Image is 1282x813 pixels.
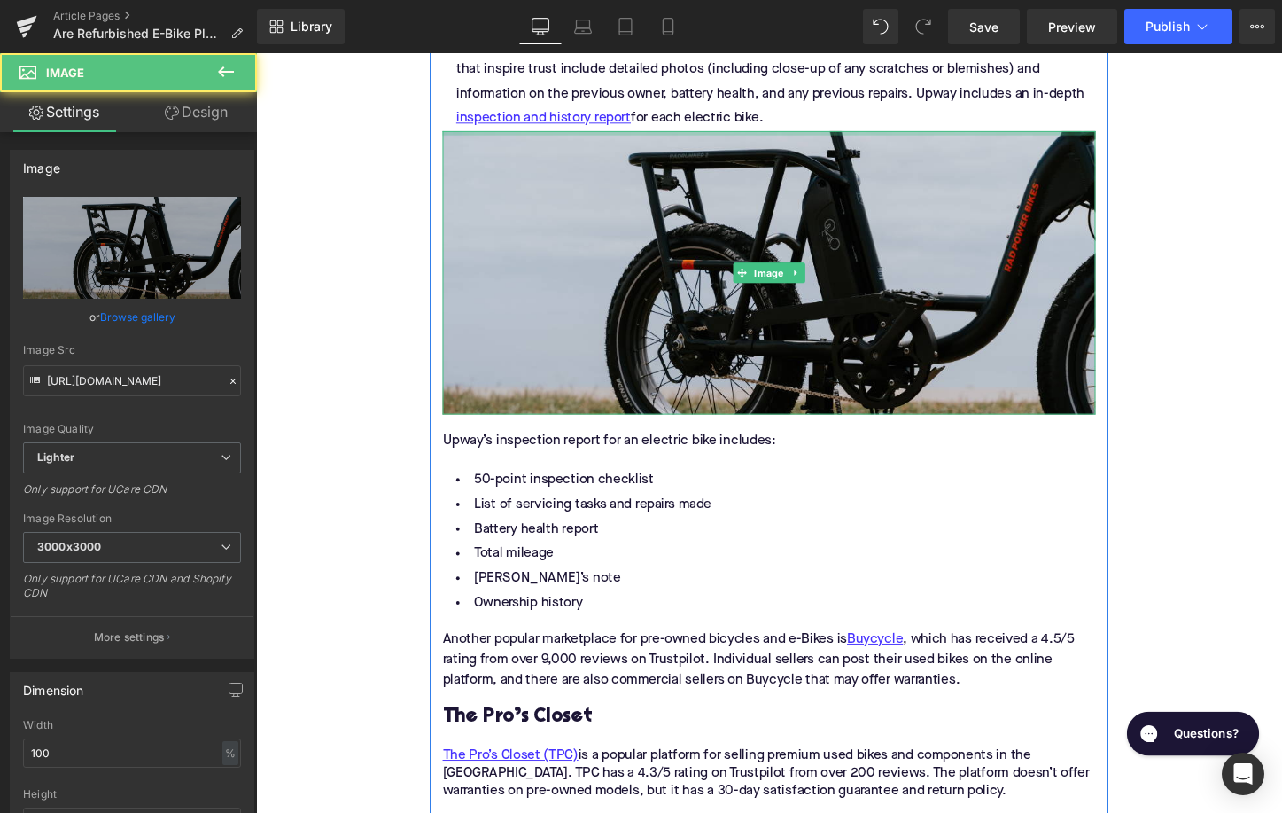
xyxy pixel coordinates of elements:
div: Image Resolution [23,512,241,525]
span: Save [969,18,998,36]
b: Lighter [37,450,74,464]
button: Publish [1124,9,1232,44]
a: Design [132,92,260,132]
div: Open Intercom Messenger [1222,753,1264,795]
li: Ownership history [195,562,877,588]
span: Publish [1146,20,1190,34]
iframe: Gorgias live chat messenger [901,682,1054,740]
b: 3000x3000 [37,540,101,553]
a: Desktop [519,9,562,44]
li: Total mileage [195,511,877,536]
h3: The Pro’s Closet [195,681,877,707]
div: Image Src [23,344,241,356]
button: Redo [905,9,941,44]
a: Expand / Collapse [555,219,573,240]
div: Width [23,719,241,731]
div: Dimension [23,673,84,698]
span: Are Refurbished E-Bike Platforms Generally Trustworthy? [53,27,223,41]
div: Image [23,151,60,176]
button: More settings [11,616,253,658]
li: 50-point inspection checklist [195,434,877,459]
a: Mobile [647,9,689,44]
a: The Pro’s Closet (TPC) [195,725,337,744]
li: List of servicing tasks and repairs made [195,459,877,485]
div: % [222,741,238,765]
div: Only support for UCare CDN [23,482,241,508]
a: Browse gallery [100,301,175,332]
a: inspection and history report [209,56,392,82]
a: New Library [257,9,345,44]
div: Only support for UCare CDN and Shopify CDN [23,572,241,612]
a: Tablet [604,9,647,44]
button: More [1239,9,1275,44]
li: [PERSON_NAME]’s note [195,536,877,562]
a: Buycycle [618,602,676,623]
span: Library [291,19,332,35]
p: More settings [94,629,165,645]
a: Preview [1027,9,1117,44]
button: Undo [863,9,898,44]
span: Preview [1048,18,1096,36]
div: is a popular platform for selling premium used bikes and components in the [GEOGRAPHIC_DATA]. TPC... [195,725,877,800]
a: Laptop [562,9,604,44]
span: Image [517,219,556,240]
span: Image [46,66,84,80]
p: Upway’s inspection report for an electric bike includes: [195,396,877,434]
input: auto [23,739,241,768]
div: Another popular marketplace for pre-owned bicycles and e-Bikes is , which has received a 4.5/5 ra... [195,588,877,680]
div: or [23,308,241,326]
li: Battery health report [195,485,877,511]
div: Image Quality [23,423,241,435]
a: Article Pages [53,9,257,23]
div: Height [23,788,241,801]
input: Link [23,365,241,396]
